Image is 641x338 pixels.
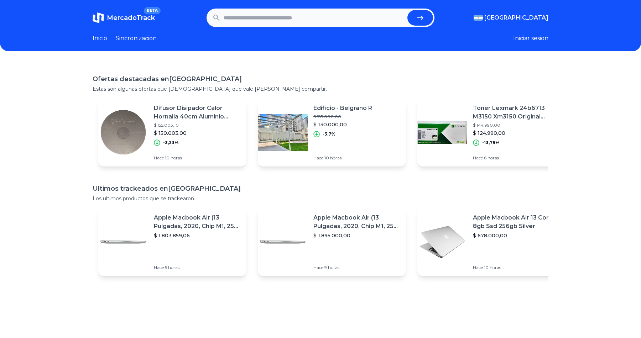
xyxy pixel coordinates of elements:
a: Featured imageApple Macbook Air (13 Pulgadas, 2020, Chip M1, 256 Gb De Ssd, 8 Gb De Ram) - Plata$... [258,208,406,276]
p: Hace 10 horas [313,155,372,161]
a: Featured imageDifusor Disipador Calor Hornalla 40cm Aluminio Inyectado Tnr$ 155.003,10$ 150.003,0... [98,98,246,167]
a: Featured imageEdificio - Belgrano R$ 135.000,00$ 130.000,00-3,7%Hace 10 horas [258,98,406,167]
p: $ 678.000,00 [473,232,560,239]
img: Featured image [98,217,148,267]
h1: Ultimos trackeados en [GEOGRAPHIC_DATA] [93,184,548,194]
p: -13,79% [482,140,500,146]
img: Argentina [474,15,483,21]
p: Estas son algunas ofertas que [DEMOGRAPHIC_DATA] que vale [PERSON_NAME] compartir. [93,85,548,93]
p: $ 1.803.859,06 [154,232,241,239]
p: Hace 9 horas [313,265,400,270]
p: Hace 10 horas [473,265,560,270]
p: Apple Macbook Air (13 Pulgadas, 2020, Chip M1, 256 Gb De Ssd, 8 Gb De Ram) - Plata [154,213,241,231]
a: Featured imageToner Lexmark 24b6713 M3150 Xm3150 Original Garantía + Envío$ 144.990,00$ 124.990,0... [417,98,566,167]
p: $ 144.990,00 [473,122,560,128]
p: $ 130.000,00 [313,121,372,128]
p: Hace 5 horas [154,265,241,270]
p: Apple Macbook Air (13 Pulgadas, 2020, Chip M1, 256 Gb De Ssd, 8 Gb De Ram) - Plata [313,213,400,231]
button: [GEOGRAPHIC_DATA] [474,14,548,22]
span: [GEOGRAPHIC_DATA] [484,14,548,22]
p: Difusor Disipador Calor Hornalla 40cm Aluminio Inyectado Tnr [154,104,241,121]
button: Iniciar sesion [513,34,548,43]
p: Hace 10 horas [154,155,241,161]
p: $ 150.003,00 [154,130,241,137]
p: $ 155.003,10 [154,122,241,128]
span: MercadoTrack [107,14,155,22]
p: Edificio - Belgrano R [313,104,372,112]
img: Featured image [417,217,467,267]
p: $ 1.895.000,00 [313,232,400,239]
p: Hace 6 horas [473,155,560,161]
a: Featured imageApple Macbook Air (13 Pulgadas, 2020, Chip M1, 256 Gb De Ssd, 8 Gb De Ram) - Plata$... [98,208,246,276]
a: Featured imageApple Macbook Air 13 Core I5 8gb Ssd 256gb Silver$ 678.000,00Hace 10 horas [417,208,566,276]
p: Los ultimos productos que se trackearon. [93,195,548,202]
p: $ 135.000,00 [313,114,372,120]
img: Featured image [98,107,148,157]
p: -3,7% [323,131,335,137]
img: Featured image [258,107,308,157]
h1: Ofertas destacadas en [GEOGRAPHIC_DATA] [93,74,548,84]
p: -3,23% [163,140,179,146]
p: $ 124.990,00 [473,130,560,137]
img: Featured image [417,107,467,157]
a: Sincronizacion [116,34,157,43]
p: Toner Lexmark 24b6713 M3150 Xm3150 Original Garantía + Envío [473,104,560,121]
p: Apple Macbook Air 13 Core I5 8gb Ssd 256gb Silver [473,213,560,231]
img: MercadoTrack [93,12,104,23]
span: BETA [144,7,161,14]
a: Inicio [93,34,107,43]
a: MercadoTrackBETA [93,12,155,23]
img: Featured image [258,217,308,267]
